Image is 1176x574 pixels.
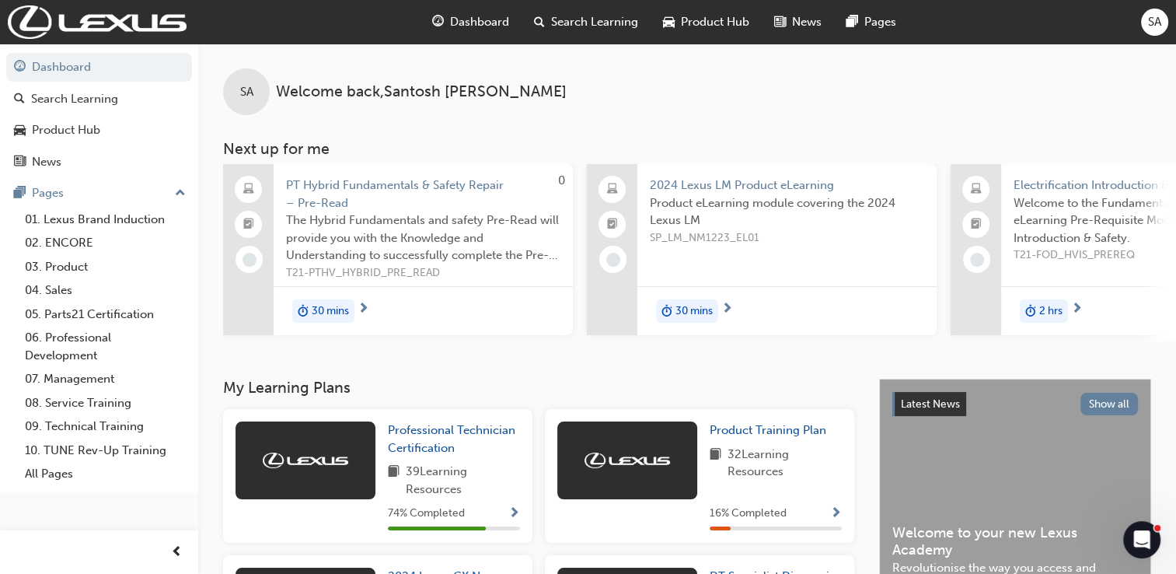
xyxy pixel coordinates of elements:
button: Show Progress [508,504,520,523]
iframe: Intercom live chat [1123,521,1160,558]
span: news-icon [774,12,786,32]
a: 10. TUNE Rev-Up Training [19,439,192,463]
span: car-icon [14,124,26,138]
h3: Next up for me [198,140,1176,158]
span: Product eLearning module covering the 2024 Lexus LM [650,194,924,229]
span: laptop-icon [607,180,618,200]
span: book-icon [388,463,400,498]
span: Pages [864,13,896,31]
a: 04. Sales [19,278,192,303]
img: Trak [263,453,348,468]
span: next-icon [721,303,733,317]
span: PT Hybrid Fundamentals & Safety Repair – Pre-Read [286,177,560,212]
a: news-iconNews [762,6,834,38]
a: 09. Technical Training [19,415,192,439]
span: booktick-icon [243,215,254,235]
h3: My Learning Plans [223,379,854,397]
span: 30 mins [675,303,713,320]
span: search-icon [534,12,545,32]
a: 05. Parts21 Certification [19,303,192,327]
img: Trak [585,453,670,468]
span: Show Progress [508,507,520,521]
span: learningRecordVerb_NONE-icon [243,253,256,267]
a: 03. Product [19,255,192,279]
span: T21-PTHV_HYBRID_PRE_READ [286,264,560,282]
span: laptop-icon [243,180,254,200]
a: Product Hub [6,116,192,145]
button: DashboardSearch LearningProduct HubNews [6,50,192,179]
a: Latest NewsShow all [892,392,1138,417]
span: up-icon [175,184,186,204]
a: Search Learning [6,85,192,114]
a: car-iconProduct Hub [651,6,762,38]
span: 32 Learning Resources [728,446,842,481]
span: Welcome to your new Lexus Academy [892,524,1138,559]
span: learningRecordVerb_NONE-icon [606,253,620,267]
span: 16 % Completed [710,505,787,523]
a: 08. Service Training [19,391,192,415]
span: 0 [558,173,565,187]
span: pages-icon [846,12,858,32]
div: News [32,153,61,171]
span: laptop-icon [971,180,982,200]
span: duration-icon [661,301,672,321]
span: Show Progress [830,507,842,521]
img: Trak [8,5,187,39]
a: 0PT Hybrid Fundamentals & Safety Repair – Pre-ReadThe Hybrid Fundamentals and safety Pre-Read wil... [223,164,573,335]
a: search-iconSearch Learning [522,6,651,38]
span: 2024 Lexus LM Product eLearning [650,177,924,194]
span: book-icon [710,446,721,481]
button: SA [1141,9,1168,36]
a: All Pages [19,462,192,486]
span: Professional Technician Certification [388,423,515,455]
div: Product Hub [32,121,100,139]
span: news-icon [14,156,26,170]
span: 2 hrs [1039,303,1063,320]
span: 74 % Completed [388,505,465,523]
span: Product Hub [681,13,749,31]
span: guage-icon [432,12,444,32]
span: next-icon [1071,303,1083,317]
button: Show Progress [830,504,842,523]
span: duration-icon [1025,301,1036,321]
a: 06. Professional Development [19,326,192,367]
span: search-icon [14,93,25,107]
a: 07. Management [19,367,192,391]
a: News [6,148,192,177]
button: Pages [6,179,192,208]
span: learningRecordVerb_NONE-icon [970,253,984,267]
span: Dashboard [450,13,509,31]
span: Search Learning [551,13,638,31]
span: prev-icon [171,543,183,562]
span: SA [240,83,253,101]
div: Search Learning [31,90,118,108]
span: Product Training Plan [710,423,826,437]
span: SA [1148,13,1161,31]
a: 02. ENCORE [19,231,192,255]
a: Professional Technician Certification [388,422,520,457]
span: The Hybrid Fundamentals and safety Pre-Read will provide you with the Knowledge and Understanding... [286,212,560,264]
span: SP_LM_NM1223_EL01 [650,229,924,247]
span: duration-icon [298,301,309,321]
span: booktick-icon [607,215,618,235]
span: pages-icon [14,187,26,201]
span: booktick-icon [971,215,982,235]
div: Pages [32,184,64,202]
button: Show all [1080,393,1139,415]
span: 30 mins [312,303,349,320]
a: guage-iconDashboard [420,6,522,38]
a: Product Training Plan [710,422,832,439]
span: next-icon [358,303,369,317]
span: guage-icon [14,61,26,75]
a: 2024 Lexus LM Product eLearningProduct eLearning module covering the 2024 Lexus LMSP_LM_NM1223_EL... [587,164,937,335]
span: Welcome back , Santosh [PERSON_NAME] [276,83,567,101]
span: 39 Learning Resources [406,463,520,498]
span: Latest News [901,397,960,411]
a: Dashboard [6,53,192,82]
span: car-icon [663,12,675,32]
a: pages-iconPages [834,6,909,38]
a: 01. Lexus Brand Induction [19,208,192,232]
span: News [792,13,822,31]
